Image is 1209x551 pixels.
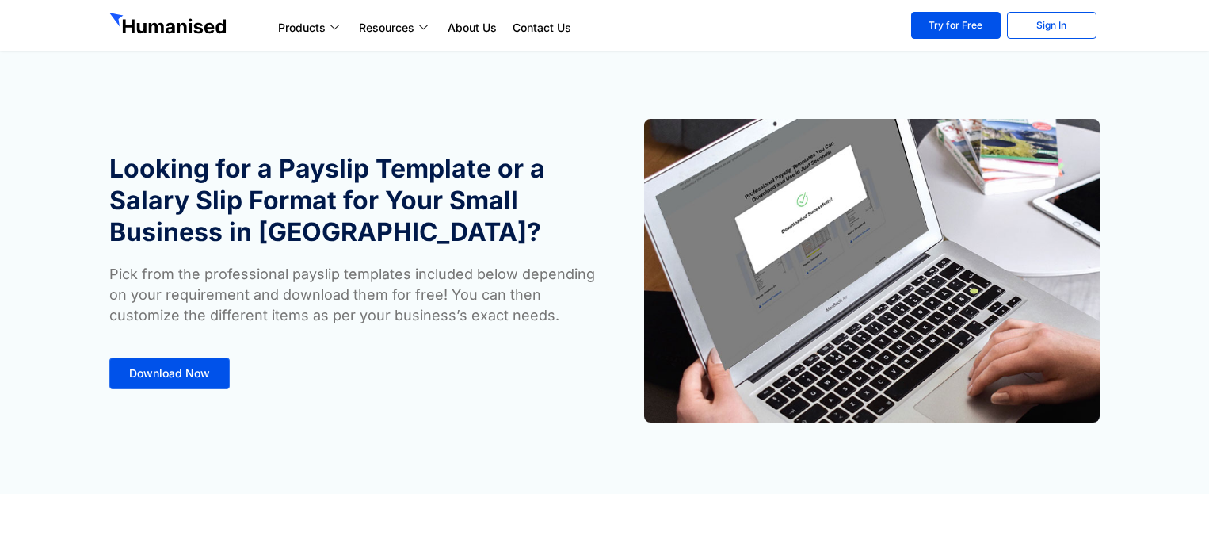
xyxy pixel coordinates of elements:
a: Products [270,18,351,37]
a: About Us [440,18,505,37]
a: Download Now [109,358,230,389]
a: Try for Free [911,12,1001,39]
a: Resources [351,18,440,37]
a: Sign In [1007,12,1096,39]
h1: Looking for a Payslip Template or a Salary Slip Format for Your Small Business in [GEOGRAPHIC_DATA]? [109,153,597,248]
a: Contact Us [505,18,579,37]
p: Pick from the professional payslip templates included below depending on your requirement and dow... [109,264,597,326]
img: GetHumanised Logo [109,13,230,38]
span: Download Now [129,368,210,379]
